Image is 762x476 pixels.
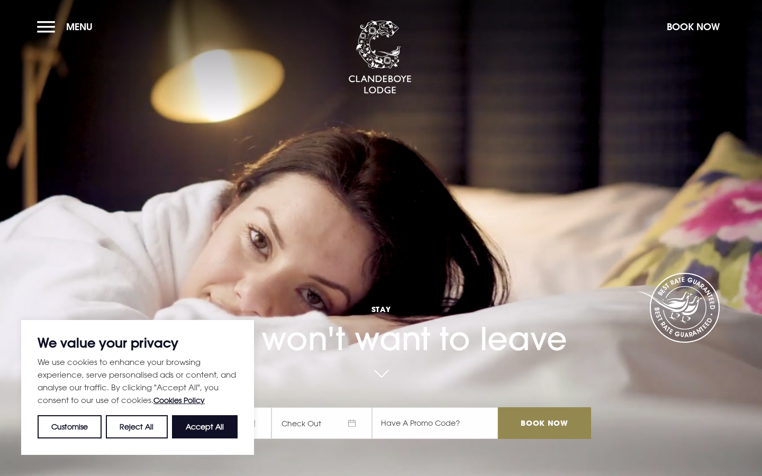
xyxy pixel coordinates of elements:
[153,396,205,405] a: Cookies Policy
[271,407,372,439] span: Check Out
[661,15,725,38] button: Book Now
[171,304,591,314] span: Stay
[348,21,412,95] img: Clandeboye Lodge
[372,407,498,439] input: Have A Promo Code?
[38,355,238,407] p: We use cookies to enhance your browsing experience, serve personalised ads or content, and analys...
[498,407,591,439] input: Book Now
[172,415,238,438] button: Accept All
[106,415,167,438] button: Reject All
[21,320,254,455] div: We value your privacy
[38,336,238,349] p: We value your privacy
[38,415,102,438] button: Customise
[171,274,591,358] h1: You won't want to leave
[66,21,93,33] span: Menu
[37,15,98,38] button: Menu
